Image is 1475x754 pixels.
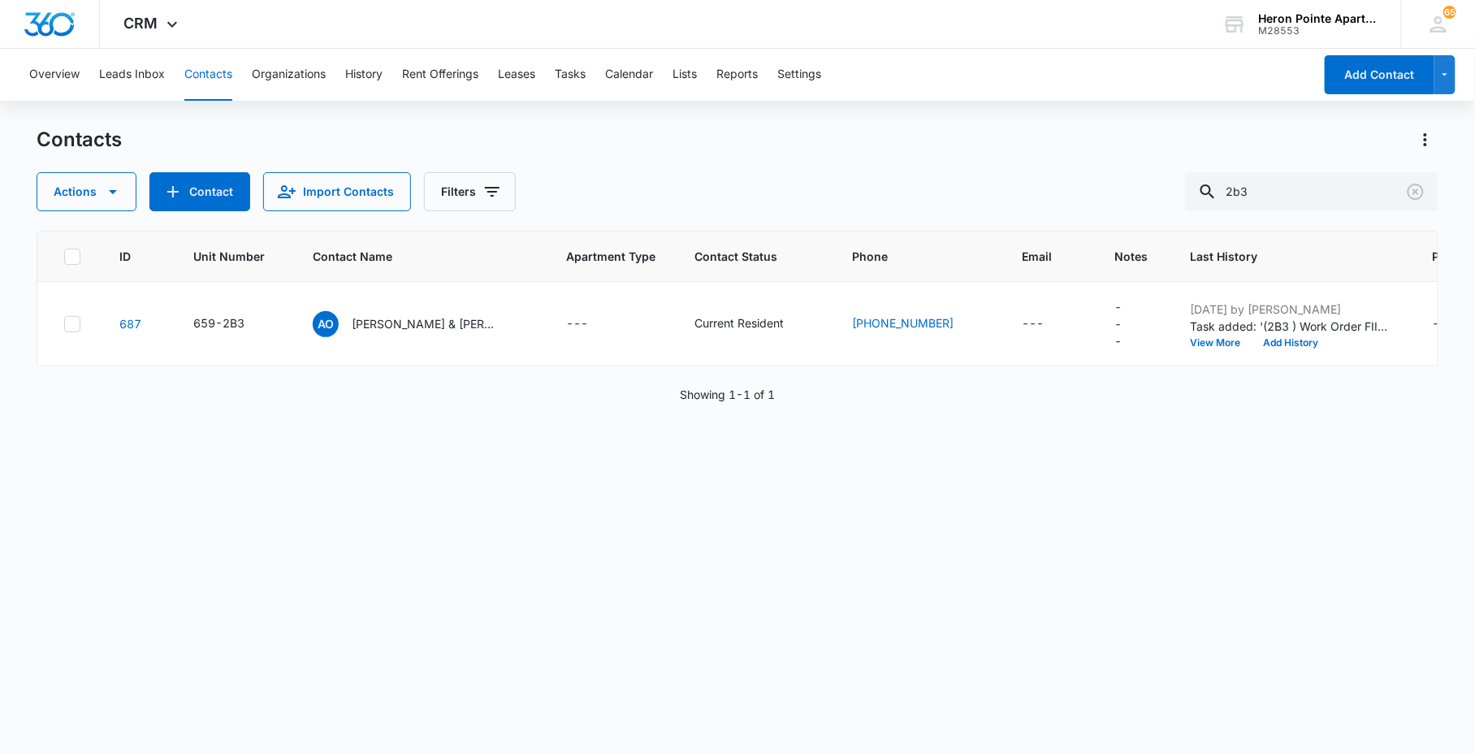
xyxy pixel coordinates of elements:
p: Task added: '(2B3 ) Work Order FIILL OUT!!!' [1190,318,1393,335]
button: Add History [1252,338,1330,348]
p: Showing 1-1 of 1 [681,386,776,403]
div: Unit Number - 659-2B3 - Select to Edit Field [193,314,274,334]
button: View More [1190,338,1252,348]
span: AO [313,311,339,337]
button: History [345,49,383,101]
button: Filters [424,172,516,211]
div: --- [1114,298,1122,349]
button: Actions [37,172,136,211]
input: Search Contacts [1185,172,1438,211]
span: Contact Name [313,248,504,265]
span: Apartment Type [566,248,655,265]
div: 659-2B3 [193,314,244,331]
button: Organizations [252,49,326,101]
div: notifications count [1443,6,1456,19]
span: 65 [1443,6,1456,19]
button: Calendar [605,49,653,101]
button: Actions [1412,127,1438,153]
span: CRM [124,15,158,32]
button: Clear [1403,179,1429,205]
button: Reports [716,49,758,101]
div: account id [1259,25,1378,37]
span: Contact Status [694,248,789,265]
span: Email [1022,248,1052,265]
div: Contact Status - Current Resident - Select to Edit Field [694,314,813,334]
button: Overview [29,49,80,101]
div: Email - - Select to Edit Field [1022,314,1073,334]
span: Phone [852,248,959,265]
div: Contact Name - Ashli Ochs & Branden Stanley - Select to Edit Field [313,311,527,337]
span: ID [119,248,131,265]
button: Contacts [184,49,232,101]
div: --- [566,314,588,334]
button: Rent Offerings [402,49,478,101]
p: [DATE] by [PERSON_NAME] [1190,301,1393,318]
p: [PERSON_NAME] & [PERSON_NAME] [352,315,498,332]
div: Current Resident [694,314,784,331]
button: Tasks [555,49,586,101]
button: Settings [777,49,821,101]
span: Notes [1114,248,1151,265]
button: Add Contact [149,172,250,211]
h1: Contacts [37,128,122,152]
button: Leases [498,49,535,101]
button: Import Contacts [263,172,411,211]
div: Notes - - Select to Edit Field [1114,298,1151,349]
button: Lists [673,49,697,101]
div: Apartment Type - - Select to Edit Field [566,314,617,334]
button: Leads Inbox [99,49,165,101]
span: Unit Number [193,248,274,265]
div: Phone - (970) 825-6801 - Select to Edit Field [852,314,983,334]
button: Add Contact [1325,55,1434,94]
div: --- [1432,314,1454,334]
div: --- [1022,314,1044,334]
a: [PHONE_NUMBER] [852,314,954,331]
a: Navigate to contact details page for Ashli Ochs & Branden Stanley [119,317,141,331]
div: account name [1259,12,1378,25]
span: Last History [1190,248,1369,265]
